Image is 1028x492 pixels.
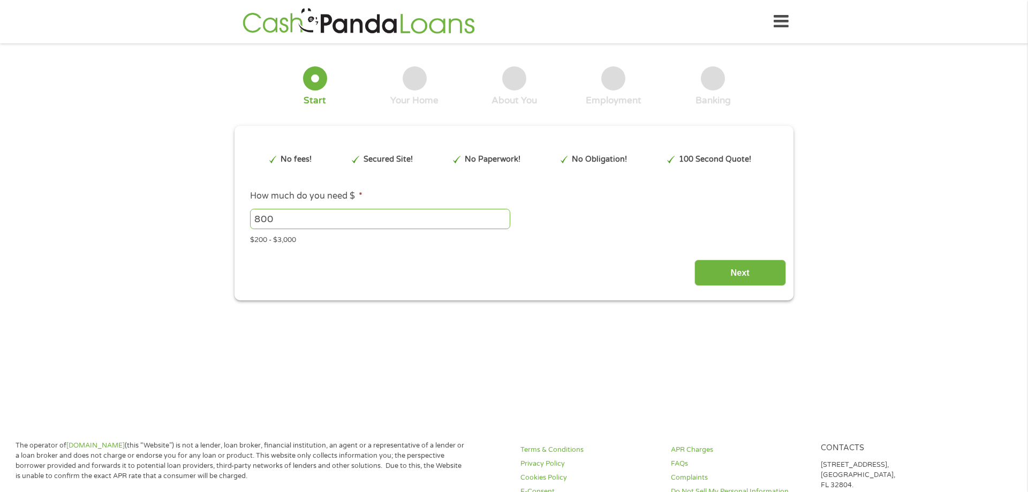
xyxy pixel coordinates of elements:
[239,6,478,37] img: GetLoanNow Logo
[390,95,439,107] div: Your Home
[16,441,466,481] p: The operator of (this “Website”) is not a lender, loan broker, financial institution, an agent or...
[671,445,808,455] a: APR Charges
[821,443,958,453] h4: Contacts
[520,473,657,483] a: Cookies Policy
[66,441,125,450] a: [DOMAIN_NAME]
[821,460,958,490] p: [STREET_ADDRESS], [GEOGRAPHIC_DATA], FL 32804.
[304,95,326,107] div: Start
[586,95,641,107] div: Employment
[572,154,627,165] p: No Obligation!
[281,154,312,165] p: No fees!
[492,95,537,107] div: About You
[679,154,751,165] p: 100 Second Quote!
[465,154,520,165] p: No Paperwork!
[250,191,362,202] label: How much do you need $
[671,473,808,483] a: Complaints
[364,154,413,165] p: Secured Site!
[694,260,786,286] input: Next
[250,231,778,246] div: $200 - $3,000
[696,95,731,107] div: Banking
[520,445,657,455] a: Terms & Conditions
[520,459,657,469] a: Privacy Policy
[671,459,808,469] a: FAQs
